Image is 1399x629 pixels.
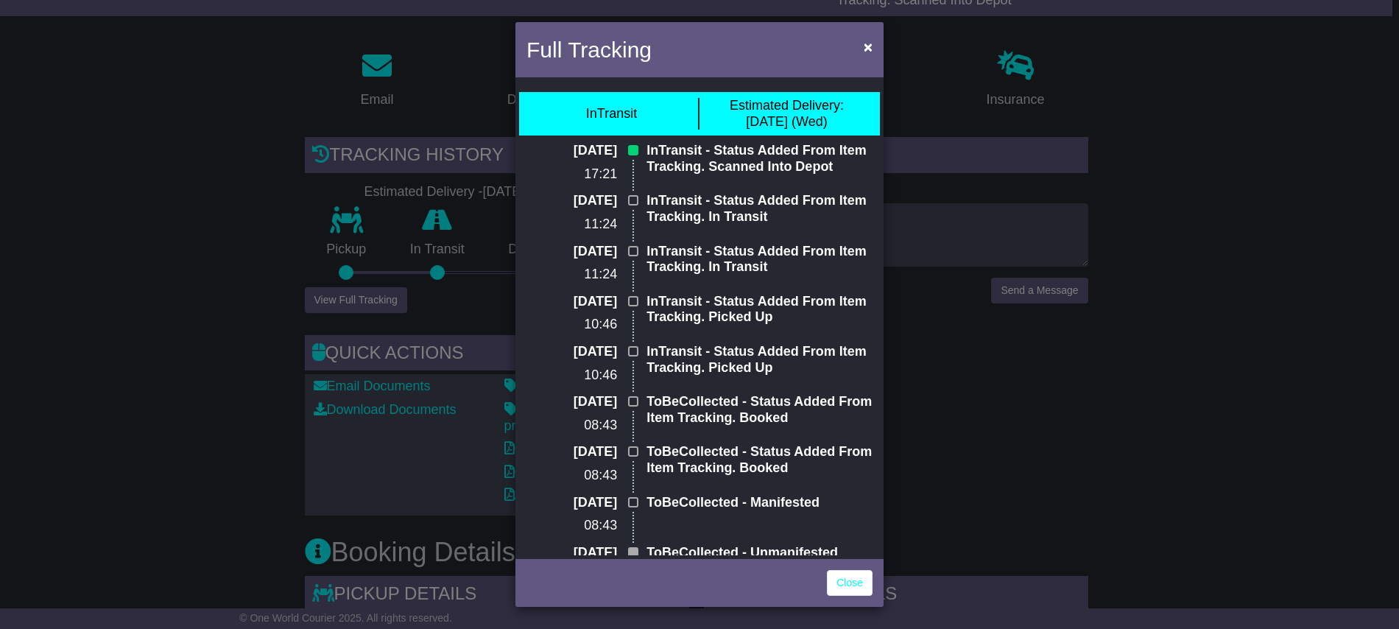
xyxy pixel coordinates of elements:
p: [DATE] [526,545,617,561]
p: ToBeCollected - Status Added From Item Tracking. Booked [646,444,873,476]
p: InTransit - Status Added From Item Tracking. Picked Up [646,344,873,376]
p: 08:43 [526,518,617,534]
p: InTransit - Status Added From Item Tracking. Scanned Into Depot [646,143,873,175]
p: ToBeCollected - Status Added From Item Tracking. Booked [646,394,873,426]
p: 11:24 [526,217,617,233]
p: [DATE] [526,244,617,260]
div: [DATE] (Wed) [730,98,844,130]
p: 10:46 [526,317,617,333]
p: [DATE] [526,444,617,460]
p: ToBeCollected - Unmanifested [646,545,873,561]
p: InTransit - Status Added From Item Tracking. In Transit [646,193,873,225]
div: InTransit [586,106,637,122]
p: InTransit - Status Added From Item Tracking. Picked Up [646,294,873,326]
span: Estimated Delivery: [730,98,844,113]
p: 10:46 [526,368,617,384]
p: [DATE] [526,394,617,410]
p: 08:43 [526,468,617,484]
p: [DATE] [526,495,617,511]
p: [DATE] [526,143,617,159]
p: InTransit - Status Added From Item Tracking. In Transit [646,244,873,275]
p: ToBeCollected - Manifested [646,495,873,511]
p: [DATE] [526,193,617,209]
p: [DATE] [526,344,617,360]
button: Close [856,32,880,62]
p: 11:24 [526,267,617,283]
a: Close [827,570,873,596]
p: 17:21 [526,166,617,183]
h4: Full Tracking [526,33,652,66]
span: × [864,38,873,55]
p: [DATE] [526,294,617,310]
p: 08:43 [526,418,617,434]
